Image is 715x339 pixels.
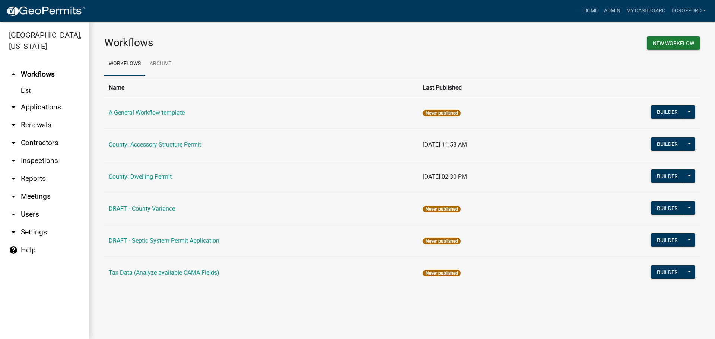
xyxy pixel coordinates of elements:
[109,269,219,276] a: Tax Data (Analyze available CAMA Fields)
[651,105,684,119] button: Builder
[9,210,18,219] i: arrow_drop_down
[651,233,684,247] button: Builder
[423,206,460,212] span: Never published
[9,246,18,255] i: help
[104,79,418,97] th: Name
[109,205,175,212] a: DRAFT - County Variance
[109,141,201,148] a: County: Accessory Structure Permit
[9,70,18,79] i: arrow_drop_up
[9,192,18,201] i: arrow_drop_down
[9,174,18,183] i: arrow_drop_down
[145,52,176,76] a: Archive
[104,52,145,76] a: Workflows
[623,4,668,18] a: My Dashboard
[109,109,185,116] a: A General Workflow template
[651,201,684,215] button: Builder
[651,169,684,183] button: Builder
[423,141,467,148] span: [DATE] 11:58 AM
[423,238,460,244] span: Never published
[651,265,684,279] button: Builder
[9,156,18,165] i: arrow_drop_down
[601,4,623,18] a: Admin
[651,137,684,151] button: Builder
[109,173,172,180] a: County: Dwelling Permit
[418,79,558,97] th: Last Published
[9,121,18,129] i: arrow_drop_down
[9,138,18,147] i: arrow_drop_down
[668,4,709,18] a: dcrofford
[104,36,397,49] h3: Workflows
[423,110,460,116] span: Never published
[109,237,219,244] a: DRAFT - Septic System Permit Application
[580,4,601,18] a: Home
[9,103,18,112] i: arrow_drop_down
[647,36,700,50] button: New Workflow
[423,173,467,180] span: [DATE] 02:30 PM
[423,270,460,276] span: Never published
[9,228,18,237] i: arrow_drop_down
